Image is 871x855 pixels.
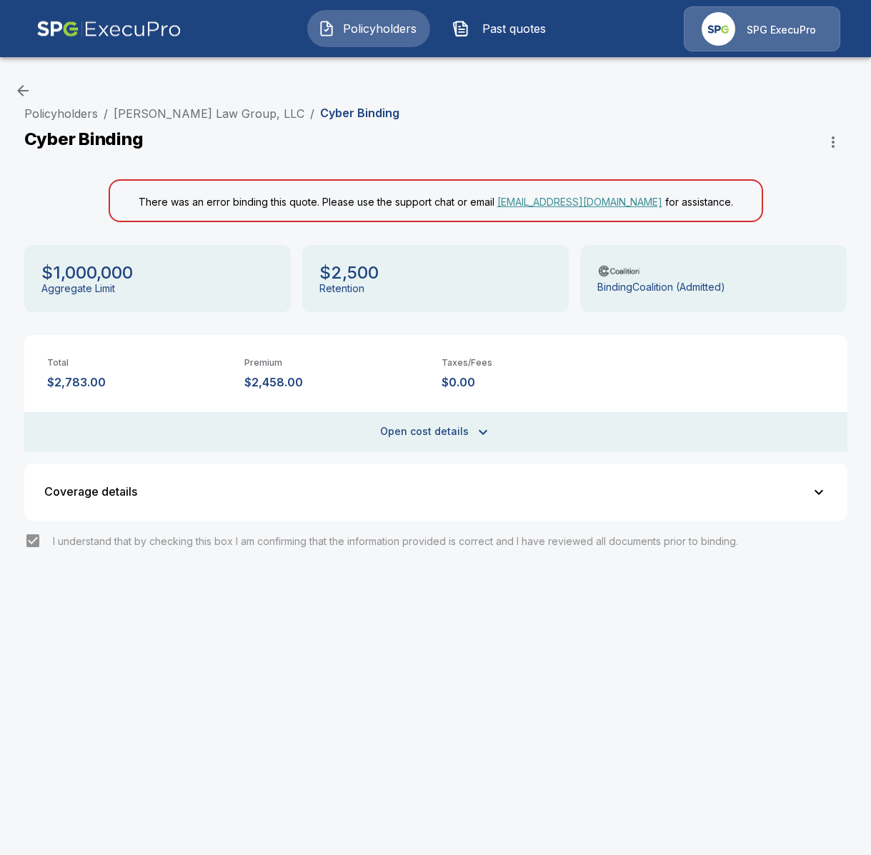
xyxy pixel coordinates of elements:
p: $0.00 [442,376,627,389]
a: [EMAIL_ADDRESS][DOMAIN_NAME] [497,196,662,208]
img: Past quotes Icon [452,20,469,37]
p: $2,783.00 [47,376,233,389]
a: [PERSON_NAME] Law Group, LLC [114,106,304,121]
p: Taxes/Fees [442,358,627,369]
img: Carrier Logo [597,264,642,278]
p: Total [47,358,233,369]
li: / [310,105,314,122]
nav: breadcrumb [24,105,399,122]
span: Policyholders [341,20,419,37]
div: Coverage details [44,486,810,498]
img: Agency Icon [702,12,735,46]
button: Coverage details [33,472,839,512]
p: SPG ExecuPro [747,23,816,37]
span: Past quotes [475,20,554,37]
p: Binding Coalition (Admitted) [597,281,725,294]
p: Aggregate Limit [41,283,115,295]
p: Cyber Binding [320,106,399,120]
button: Policyholders IconPolicyholders [307,10,430,47]
button: Past quotes IconPast quotes [442,10,564,47]
img: AA Logo [36,6,181,51]
a: Agency IconSPG ExecuPro [684,6,840,51]
p: Retention [319,283,364,295]
a: Policyholders [24,106,98,121]
p: $2,500 [319,262,379,283]
button: Open cost details [24,412,847,452]
p: Premium [244,358,430,369]
p: $2,458.00 [244,376,430,389]
li: / [104,105,108,122]
p: Cyber Binding [24,129,144,149]
p: There was an error binding this quote. Please use the support chat or email for assistance. [139,192,733,209]
p: $1,000,000 [41,262,133,283]
img: Policyholders Icon [318,20,335,37]
span: I understand that by checking this box I am confirming that the information provided is correct a... [53,535,738,547]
